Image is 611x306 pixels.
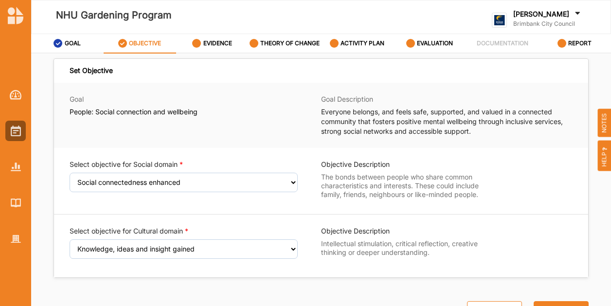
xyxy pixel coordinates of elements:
label: THEORY OF CHANGE [260,39,320,47]
span: community that fosters positive mental wellbeing through inclusive services, [321,117,563,126]
a: Library [5,193,26,213]
div: Select objective for Cultural domain [70,226,188,236]
span: Everyone belongs, and feels safe, supported, and valued in a connected [321,108,552,116]
label: Intellectual stimulation, critical reflection, creative thinking or deeper understanding. [321,239,485,257]
img: Dashboard [10,90,22,100]
div: Select objective for Social domain [70,160,183,169]
div: Set Objective [70,66,113,75]
span: strong social networks and accessible support. [321,127,471,135]
a: Dashboard [5,85,26,105]
label: Goal Description [321,95,373,104]
label: Objective Description [321,160,485,169]
label: DOCUMENTATION [477,39,528,47]
a: Reports [5,157,26,177]
img: Reports [11,162,21,171]
label: Brimbank City Council [513,20,582,28]
label: Objective Description [321,226,485,236]
img: logo [8,7,23,24]
label: GOAL [65,39,81,47]
label: EVIDENCE [203,39,232,47]
a: Organisation [5,229,26,249]
label: ACTIVITY PLAN [341,39,384,47]
img: Library [11,198,21,207]
a: Activities [5,121,26,141]
img: Activities [11,126,21,136]
label: Goal [70,95,84,104]
label: EVALUATION [417,39,453,47]
img: logo [492,13,507,28]
label: [PERSON_NAME] [513,10,569,18]
img: Organisation [11,235,21,243]
label: OBJECTIVE [129,39,161,47]
label: REPORT [568,39,592,47]
label: People: Social connection and wellbeing [70,108,198,116]
label: The bonds between people who share common characteristics and interests. These could include fami... [321,173,485,199]
label: NHU Gardening Program [56,7,172,23]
